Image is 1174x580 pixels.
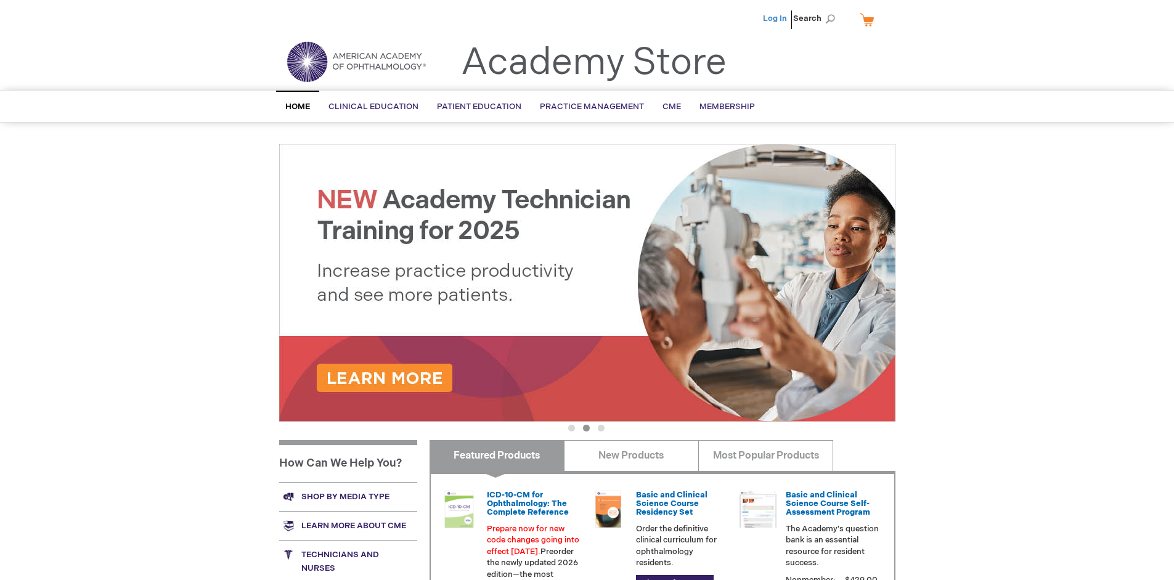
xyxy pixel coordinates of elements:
a: Learn more about CME [279,511,417,540]
span: Patient Education [437,102,521,112]
a: Basic and Clinical Science Course Residency Set [636,490,707,518]
img: 0120008u_42.png [441,491,478,528]
span: Search [793,6,840,31]
span: Clinical Education [328,102,418,112]
a: ICD-10-CM for Ophthalmology: The Complete Reference [487,490,569,518]
span: CME [662,102,681,112]
img: bcscself_20.jpg [740,491,777,528]
p: The Academy's question bank is an essential resource for resident success. [786,523,879,569]
a: Log In [763,14,787,23]
button: 2 of 3 [583,425,590,431]
font: Prepare now for new code changes going into effect [DATE]. [487,524,579,557]
img: 02850963u_47.png [590,491,627,528]
a: Academy Store [461,41,727,85]
h1: How Can We Help You? [279,440,417,482]
button: 1 of 3 [568,425,575,431]
span: Membership [699,102,755,112]
a: Shop by media type [279,482,417,511]
a: Basic and Clinical Science Course Self-Assessment Program [786,490,870,518]
p: Order the definitive clinical curriculum for ophthalmology residents. [636,523,730,569]
a: Featured Products [430,440,565,471]
a: New Products [564,440,699,471]
span: Practice Management [540,102,644,112]
a: Most Popular Products [698,440,833,471]
span: Home [285,102,310,112]
button: 3 of 3 [598,425,605,431]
